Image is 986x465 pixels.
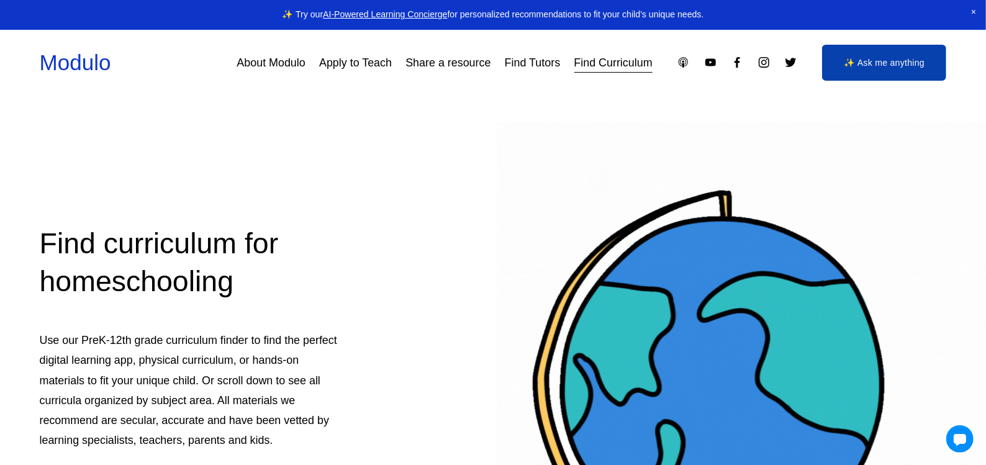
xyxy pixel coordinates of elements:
[822,45,946,81] a: ✨ Ask me anything
[323,9,447,19] a: AI-Powered Learning Concierge
[704,56,717,69] a: YouTube
[237,52,305,74] a: About Modulo
[40,330,338,450] p: Use our PreK-12th grade curriculum finder to find the perfect digital learning app, physical curr...
[40,50,111,74] a: Modulo
[731,56,744,69] a: Facebook
[758,56,771,69] a: Instagram
[505,52,561,74] a: Find Tutors
[405,52,491,74] a: Share a resource
[784,56,797,69] a: Twitter
[574,52,653,74] a: Find Curriculum
[677,56,690,69] a: Apple Podcasts
[40,225,338,300] h2: Find curriculum for homeschooling
[319,52,392,74] a: Apply to Teach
